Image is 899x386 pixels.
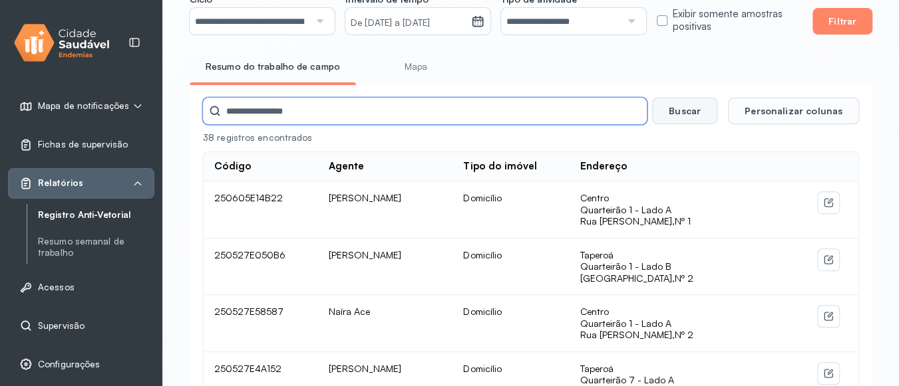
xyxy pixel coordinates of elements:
[38,207,154,223] a: Registro Anti-Vetorial
[463,160,536,173] div: Tipo do imóvel
[580,374,797,386] span: Quarteirão 7 - Lado A
[38,359,100,370] span: Configurações
[673,8,802,33] label: Exibir somente amostras positivas
[318,181,453,239] td: [PERSON_NAME]
[204,239,318,296] td: 250527E050B6
[580,260,797,272] span: Quarteirão 1 - Lado B
[204,181,318,239] td: 250605E14B22
[19,357,143,371] a: Configurações
[580,215,675,227] span: Rua [PERSON_NAME],
[38,236,154,258] a: Resumo semanal de trabalho
[19,138,143,151] a: Fichas de supervisão
[318,239,453,296] td: [PERSON_NAME]
[728,98,859,124] button: Personalizar colunas
[38,282,75,293] span: Acessos
[580,249,614,260] span: Taperoá
[452,239,569,296] td: Domicílio
[318,295,453,352] td: Naíra Ace
[38,209,154,221] a: Registro Anti-Vetorial
[203,132,717,144] div: 38 registros encontrados
[675,329,693,340] span: Nº 2
[812,8,872,35] button: Filtrar
[580,272,675,284] span: [GEOGRAPHIC_DATA],
[190,56,356,78] a: Resumo do trabalho de campo
[38,100,129,112] span: Mapa de notificações
[580,204,797,216] span: Quarteirão 1 - Lado A
[580,160,628,173] div: Endereço
[580,329,675,340] span: Rua [PERSON_NAME],
[580,318,797,330] span: Quarteirão 1 - Lado A
[19,280,143,294] a: Acessos
[351,17,466,30] small: De [DATE] a [DATE]
[19,319,143,332] a: Supervisão
[204,295,318,352] td: 250527E58587
[675,272,693,284] span: Nº 2
[580,192,609,203] span: Centro
[652,98,717,124] button: Buscar
[452,181,569,239] td: Domicílio
[38,320,85,332] span: Supervisão
[329,160,364,173] div: Agente
[745,105,842,117] span: Personalizar colunas
[675,215,691,227] span: Nº 1
[38,233,154,261] a: Resumo semanal de trabalho
[452,295,569,352] td: Domicílio
[14,21,110,64] img: logo.svg
[38,177,83,189] span: Relatórios
[367,56,465,78] a: Mapa
[214,160,252,173] div: Código
[580,306,609,317] span: Centro
[580,363,614,374] span: Taperoá
[38,139,128,150] span: Fichas de supervisão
